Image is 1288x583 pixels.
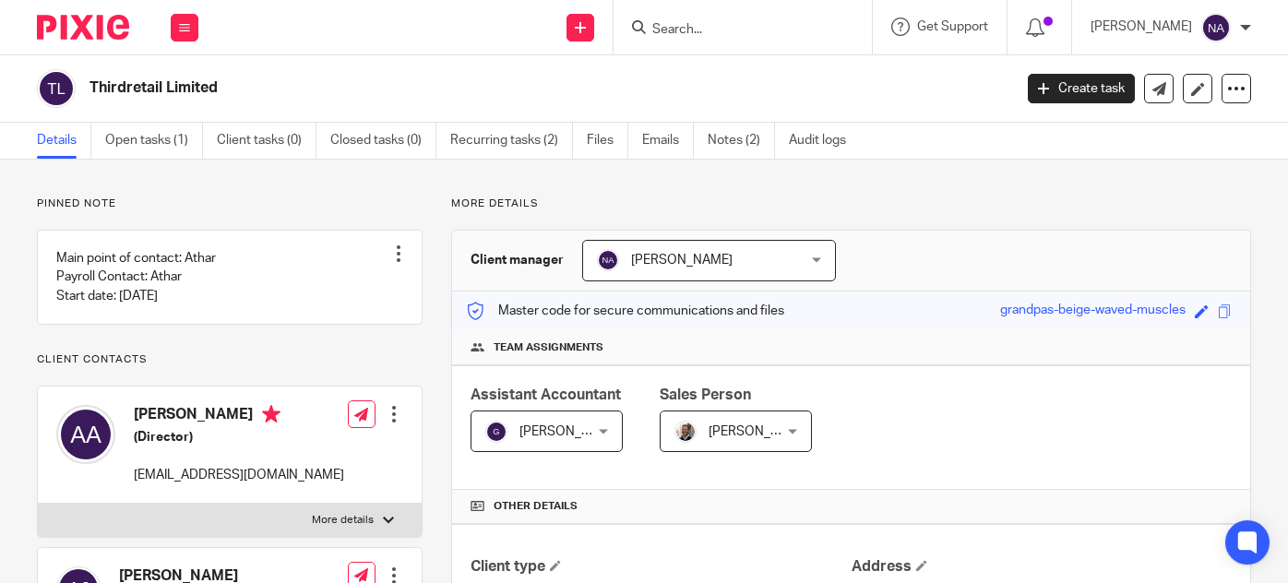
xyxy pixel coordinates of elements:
[471,251,564,269] h3: Client manager
[494,340,603,355] span: Team assignments
[105,123,203,159] a: Open tasks (1)
[89,78,818,98] h2: Thirdretail Limited
[450,123,573,159] a: Recurring tasks (2)
[1028,74,1135,103] a: Create task
[134,405,344,428] h4: [PERSON_NAME]
[587,123,628,159] a: Files
[485,421,507,443] img: svg%3E
[37,352,423,367] p: Client contacts
[1201,13,1231,42] img: svg%3E
[709,425,810,438] span: [PERSON_NAME]
[631,254,733,267] span: [PERSON_NAME]
[56,405,115,464] img: svg%3E
[471,557,851,577] h4: Client type
[597,249,619,271] img: svg%3E
[642,123,694,159] a: Emails
[217,123,316,159] a: Client tasks (0)
[37,196,423,211] p: Pinned note
[519,425,621,438] span: [PERSON_NAME]
[262,405,280,423] i: Primary
[37,123,91,159] a: Details
[1000,301,1186,322] div: grandpas-beige-waved-muscles
[650,22,817,39] input: Search
[330,123,436,159] a: Closed tasks (0)
[917,20,988,33] span: Get Support
[789,123,860,159] a: Audit logs
[37,69,76,108] img: svg%3E
[134,466,344,484] p: [EMAIL_ADDRESS][DOMAIN_NAME]
[312,513,374,528] p: More details
[37,15,129,40] img: Pixie
[660,387,751,402] span: Sales Person
[451,196,1251,211] p: More details
[471,387,621,402] span: Assistant Accountant
[134,428,344,446] h5: (Director)
[1091,18,1192,36] p: [PERSON_NAME]
[494,499,578,514] span: Other details
[852,557,1232,577] h4: Address
[466,302,784,320] p: Master code for secure communications and files
[674,421,697,443] img: Matt%20Circle.png
[708,123,775,159] a: Notes (2)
